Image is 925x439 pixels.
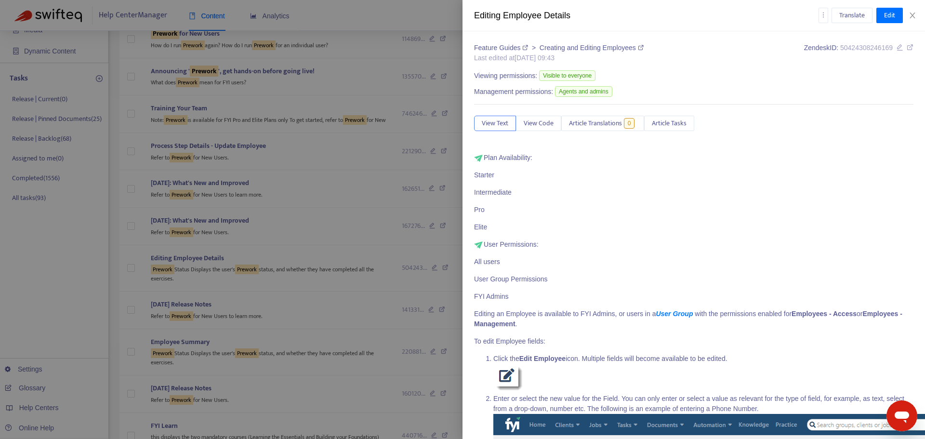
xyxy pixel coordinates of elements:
div: Last edited at [DATE] 09:43 [474,53,644,63]
p: To edit Employee fields: [474,336,913,346]
button: View Text [474,116,516,131]
div: > [474,43,644,53]
li: Click the icon. Multiple fields will become available to be edited. [493,354,913,394]
p: Editing an Employee is available to FYI Admins, or users in a with the permissions enabled for or . [474,309,913,329]
span: Article Tasks [652,118,687,129]
p: User Permissions: [474,239,913,250]
span: close [909,12,916,19]
img: 2224 Edit Client.gif [493,364,526,394]
div: Editing Employee Details [474,9,819,22]
a: User Group [656,310,693,318]
button: Edit [876,8,903,23]
span: more [820,12,827,18]
span: Translate [839,10,865,21]
strong: Employees - Access [792,310,857,318]
button: more [819,8,828,23]
abbr: Available [474,275,548,283]
span: View Code [524,118,554,129]
abbr: Not Available [474,188,512,196]
abbr: Not Available [474,206,485,213]
span: Management permissions: [474,87,553,97]
span: Visible to everyone [539,70,595,81]
span: 50424308246169 [840,44,893,52]
img: fyi_arrow_HC_icon.png [474,241,484,249]
span: 0 [624,118,635,129]
a: Creating and Editing Employees [540,44,644,52]
abbr: Not Available [474,258,500,266]
div: Zendesk ID: [804,43,913,63]
button: Article Tasks [644,116,694,131]
abbr: Not Available [474,171,494,179]
button: Article Translations0 [561,116,644,131]
img: fyi_arrow_HC_icon.png [474,155,484,162]
p: Plan Availability: [474,153,913,163]
span: Viewing permissions: [474,71,537,81]
button: Translate [832,8,872,23]
span: Edit [884,10,895,21]
strong: Edit Employee [519,355,566,362]
button: View Code [516,116,561,131]
span: View Text [482,118,508,129]
abbr: Available [474,293,509,300]
button: Close [906,11,919,20]
abbr: Available [474,223,487,231]
a: Feature Guides [474,44,530,52]
strong: Employees - Management [474,310,902,328]
iframe: Button to launch messaging window [886,400,917,431]
span: Agents and admins [555,86,612,97]
span: Article Translations [569,118,622,129]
